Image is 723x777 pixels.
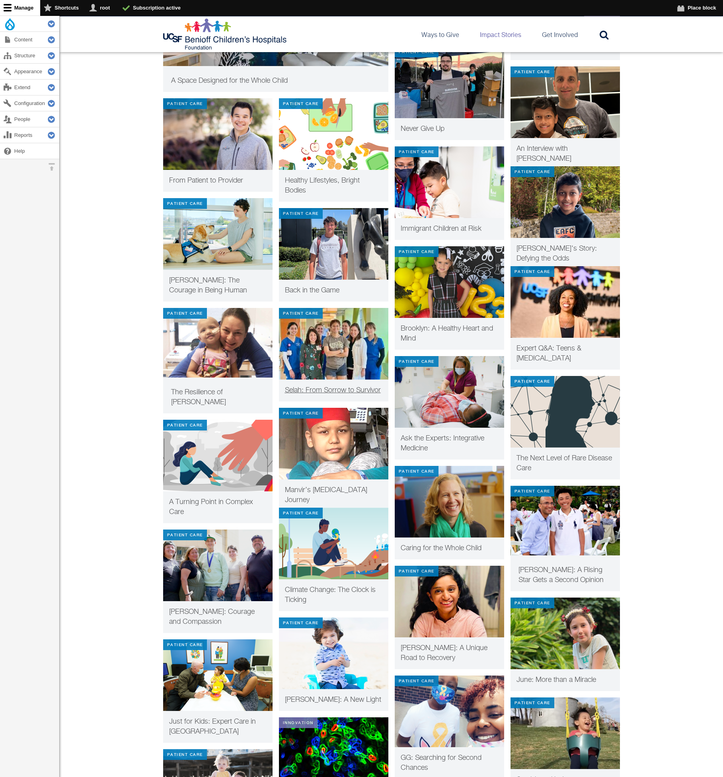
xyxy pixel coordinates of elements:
[395,566,504,669] a: Patient Care Anaka thumb [PERSON_NAME]: A Unique Road to Recovery
[511,376,554,387] div: Patient Care
[401,325,493,342] span: Brooklyn: A Healthy Heart and Mind
[163,308,273,413] a: Patient Care The Resilience of [PERSON_NAME]
[395,466,438,477] div: Patient Care
[279,308,388,380] img: IMG_0496.jpg
[516,145,571,162] span: An Interview with [PERSON_NAME]
[395,246,438,257] div: Patient Care
[511,486,554,497] div: Patient Care
[163,639,207,650] div: Patient Care
[169,499,253,516] span: A Turning Point in Complex Care
[169,608,255,625] span: [PERSON_NAME]: Courage and Compassion
[511,66,554,77] div: Patient Care
[395,246,504,318] img: Brooklyn starting school
[169,177,243,184] span: From Patient to Provider
[511,166,620,270] a: Patient Care Tej smiles at the camera outside [PERSON_NAME]'s Story: Defying the Odds
[279,308,323,319] div: Patient Care
[511,266,620,338] img: sauntoy trotter
[395,356,438,367] div: Patient Care
[474,16,528,52] a: Impact Stories
[279,98,323,109] div: Patient Care
[395,47,504,140] a: Patient Care Chris holding up a survivor tee shirt Never Give Up
[163,530,273,601] img: Jesse and his family
[279,508,388,579] img: Eco-anxiety and kids
[401,125,444,132] span: Never Give Up
[511,598,620,669] img: june-thumb.png
[516,245,597,262] span: [PERSON_NAME]'s Story: Defying the Odds
[516,676,596,684] span: June: More than a Miracle
[395,47,504,118] img: Chris holding up a survivor tee shirt
[401,545,481,552] span: Caring for the Whole Child
[285,387,381,394] span: Selah: From Sorrow to Survivor
[163,308,207,319] div: Patient Care
[44,159,59,175] button: Horizontal orientation
[401,754,481,771] span: GG: Searching for Second Chances
[395,566,438,576] div: Patient Care
[395,146,438,157] div: Patient Care
[415,16,466,52] a: Ways to Give
[401,225,481,232] span: Immigrant Children at Risk
[163,198,273,302] a: Patient Care [PERSON_NAME]: The Courage in Being Human
[163,98,273,170] img: From patient to provider
[518,567,604,584] span: [PERSON_NAME]: A Rising Star Gets a Second Opinion
[511,697,554,708] div: Patient Care
[279,98,388,170] img: Healthy Bodies Healthy Minds
[516,455,612,472] span: The Next Level of Rare Disease Care
[511,697,620,769] img: Surviving with Joy
[279,617,388,711] a: Patient Care Julian faces the camera smiling in a blue chair on the beach [PERSON_NAME]: A New Light
[279,508,388,611] a: Patient Care Eco-anxiety and kids Climate Change: The Clock is Ticking
[511,266,620,370] a: Patient Care sauntoy trotter Expert Q&A: Teens & [MEDICAL_DATA]
[279,717,318,728] div: Innovation
[401,645,487,662] span: [PERSON_NAME]: A Unique Road to Recovery
[395,246,504,350] a: Patient Care Brooklyn starting school Brooklyn: A Healthy Heart and Mind
[279,308,388,401] a: Patient Care Selah: From Sorrow to Survivor
[285,177,360,194] span: Healthy Lifestyles, Bright Bodies
[511,266,554,277] div: Patient Care
[279,408,388,479] img: manzir-edit.png
[163,98,207,109] div: Patient Care
[511,166,620,238] img: Tej smiles at the camera outside
[511,376,620,479] a: Patient Care JDM thumb The Next Level of Rare Disease Care
[511,166,554,177] div: Patient Care
[401,435,484,452] span: Ask the Experts: Integrative Medicine
[163,198,273,270] img: elena-thumbnail-video-no-button.png
[395,466,504,537] img: Jenifer Matthews, MD
[279,508,323,518] div: Patient Care
[163,308,273,378] img: penny-thumb.png
[395,146,504,240] a: Patient Care Immigrant children at risk Immigrant Children at Risk
[171,77,288,84] span: A Space Designed for the Whole Child
[279,208,388,280] img: Daniel at Chapman
[516,25,604,53] span: Mental Health Portal for Kids and Young Adults Goes Statewide
[163,420,273,523] a: Patient Care NICH A Turning Point in Complex Care
[279,408,323,419] div: Patient Care
[279,98,388,202] a: Patient Care Healthy Bodies Healthy Minds Healthy Lifestyles, Bright Bodies
[285,287,339,294] span: Back in the Game
[511,66,620,138] img: Tej and Raghav on their one-year “liverversary”.
[169,718,256,735] span: Just for Kids: Expert Care in [GEOGRAPHIC_DATA]
[163,749,207,760] div: Patient Care
[511,486,620,591] a: Patient Care Xavier and Dr. Pandya [PERSON_NAME]: A Rising Star Gets a Second Opinion
[536,16,584,52] a: Get Involved
[279,408,388,511] a: Patient Care Manvir’s [MEDICAL_DATA] Journey
[163,18,288,50] img: Logo for UCSF Benioff Children's Hospitals Foundation
[511,598,554,608] div: Patient Care
[285,696,381,703] span: [PERSON_NAME]: A New Light
[163,530,273,633] a: Patient Care Jesse and his family [PERSON_NAME]: Courage and Compassion
[395,676,438,686] div: Patient Care
[511,376,620,448] img: JDM thumb
[171,389,226,406] span: The Resilience of [PERSON_NAME]
[516,345,581,362] span: Expert Q&A: Teens & [MEDICAL_DATA]
[395,566,504,637] img: Anaka thumb
[163,198,207,209] div: Patient Care
[395,146,504,218] img: Immigrant children at risk
[163,420,273,491] img: NICH
[163,530,207,540] div: Patient Care
[395,356,504,460] a: Patient Care integrative medicine at our hospitals Ask the Experts: Integrative Medicine
[279,617,388,689] img: Julian faces the camera smiling in a blue chair on the beach
[285,487,367,504] span: Manvir’s [MEDICAL_DATA] Journey
[163,639,273,743] a: Patient Care Walnut Creek facility Just for Kids: Expert Care in [GEOGRAPHIC_DATA]
[395,466,504,559] a: Patient Care Jenifer Matthews, MD Caring for the Whole Child
[511,66,620,170] a: Patient Care Tej and Raghav on their one-year “liverversary”. An Interview with [PERSON_NAME]
[163,98,273,192] a: Patient Care From patient to provider From Patient to Provider
[279,208,323,219] div: Patient Care
[395,356,504,428] img: integrative medicine at our hospitals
